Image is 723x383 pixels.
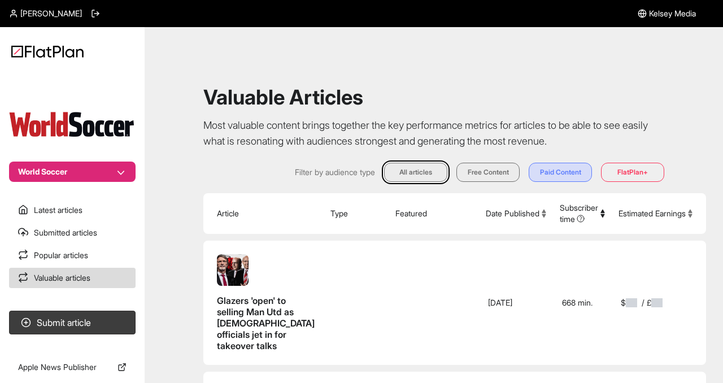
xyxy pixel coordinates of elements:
[203,117,664,149] p: Most valuable content brings together the key performance metrics for articles to be able to see ...
[384,163,447,182] button: All articles
[9,162,136,182] button: World Soccer
[217,295,315,351] span: Glazers 'open' to selling Man Utd as UAE officials jet in for takeover talks
[9,357,136,377] a: Apple News Publisher
[9,223,136,243] a: Submitted articles
[217,254,315,351] a: Glazers 'open' to selling Man Utd as [DEMOGRAPHIC_DATA] officials jet in for takeover talks
[619,208,692,219] button: Estimated Earnings
[389,193,479,234] th: Featured
[9,200,136,220] a: Latest articles
[601,163,664,182] button: FlatPlan+
[486,208,546,219] button: Date Published
[9,110,136,139] img: Publication Logo
[479,241,553,365] td: [DATE]
[649,8,696,19] span: Kelsey Media
[560,202,605,225] button: Subscriber time
[217,254,249,286] img: Glazers 'open' to selling Man Utd as UAE officials jet in for takeover talks
[621,297,667,308] span: $ / £
[9,311,136,334] button: Submit article
[9,268,136,288] a: Valuable articles
[20,8,82,19] span: [PERSON_NAME]
[529,163,592,182] button: Paid Content
[553,241,612,365] td: 668 min.
[324,193,389,234] th: Type
[203,86,664,108] h1: Valuable Articles
[9,8,82,19] a: [PERSON_NAME]
[295,167,375,178] span: Filter by audience type
[9,245,136,266] a: Popular articles
[217,295,315,351] span: Glazers 'open' to selling Man Utd as [DEMOGRAPHIC_DATA] officials jet in for takeover talks
[560,202,598,225] span: Subscriber time
[11,45,84,58] img: Logo
[456,163,520,182] button: Free Content
[203,193,324,234] th: Article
